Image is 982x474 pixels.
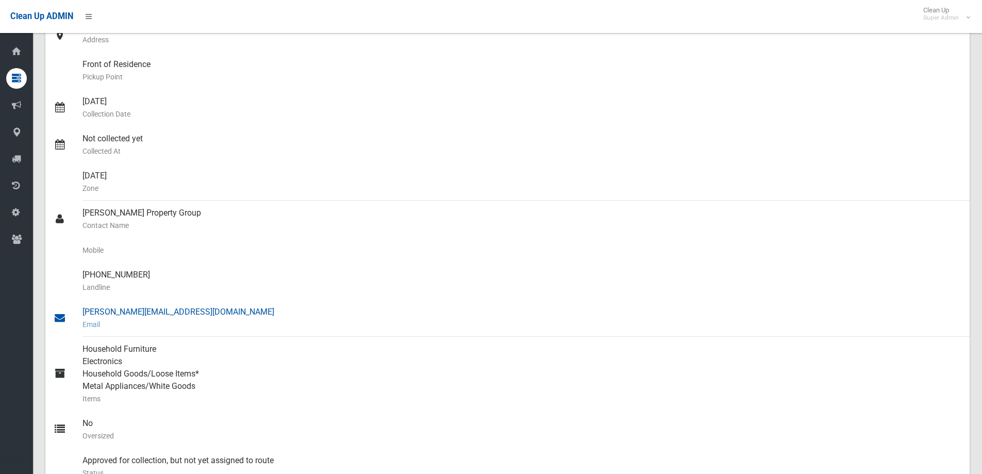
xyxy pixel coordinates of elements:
div: [PERSON_NAME][EMAIL_ADDRESS][DOMAIN_NAME] [82,300,961,337]
div: [STREET_ADDRESS] [82,15,961,52]
small: Contact Name [82,219,961,232]
div: Front of Residence [82,52,961,89]
small: Email [82,318,961,331]
a: [PERSON_NAME][EMAIL_ADDRESS][DOMAIN_NAME]Email [45,300,970,337]
span: Clean Up [918,6,969,22]
div: Not collected yet [82,126,961,164]
small: Super Admin [923,14,959,22]
small: Address [82,34,961,46]
small: Collected At [82,145,961,157]
div: Household Furniture Electronics Household Goods/Loose Items* Metal Appliances/White Goods [82,337,961,411]
div: [PERSON_NAME] Property Group [82,201,961,238]
div: [DATE] [82,89,961,126]
div: [PHONE_NUMBER] [82,263,961,300]
div: No [82,411,961,448]
span: Clean Up ADMIN [10,11,73,21]
small: Mobile [82,244,961,256]
small: Pickup Point [82,71,961,83]
div: [DATE] [82,164,961,201]
small: Items [82,393,961,405]
small: Collection Date [82,108,961,120]
small: Landline [82,281,961,293]
small: Zone [82,182,961,194]
small: Oversized [82,430,961,442]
